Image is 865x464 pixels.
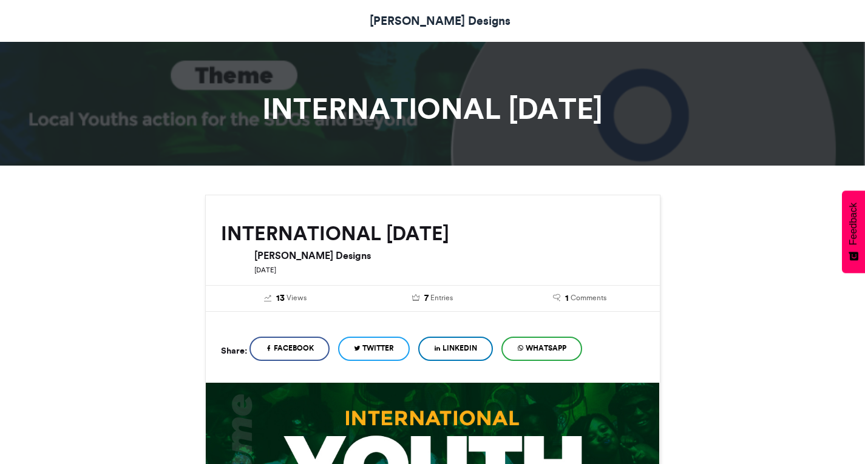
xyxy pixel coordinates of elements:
[274,343,314,354] span: Facebook
[221,343,247,358] h5: Share:
[221,250,245,275] img: Peter Designs
[571,292,606,303] span: Comments
[221,292,350,305] a: 13 Views
[249,337,330,361] a: Facebook
[96,94,770,123] h1: INTERNATIONAL [DATE]
[362,343,394,354] span: Twitter
[276,292,285,305] span: 13
[526,343,566,354] span: WhatsApp
[424,292,429,305] span: 7
[354,15,370,30] img: Peter Designs
[254,250,645,260] h6: [PERSON_NAME] Designs
[338,337,410,361] a: Twitter
[565,292,569,305] span: 1
[848,203,859,245] span: Feedback
[501,337,582,361] a: WhatsApp
[254,266,276,274] small: [DATE]
[287,292,307,303] span: Views
[368,292,497,305] a: 7 Entries
[418,337,493,361] a: LinkedIn
[354,12,511,30] a: [PERSON_NAME] Designs
[221,223,645,244] h2: INTERNATIONAL [DATE]
[430,292,453,303] span: Entries
[443,343,477,354] span: LinkedIn
[515,292,645,305] a: 1 Comments
[842,190,865,273] button: Feedback - Show survey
